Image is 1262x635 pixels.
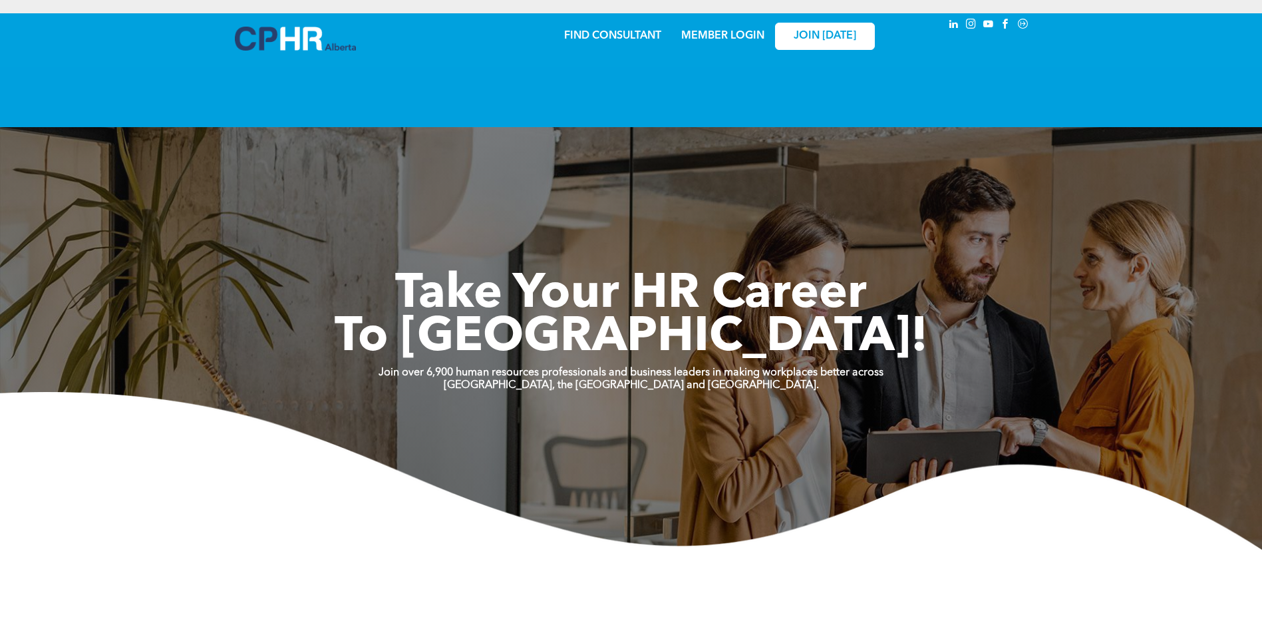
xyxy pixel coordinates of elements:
a: JOIN [DATE] [775,23,875,50]
span: To [GEOGRAPHIC_DATA]! [335,314,928,362]
a: MEMBER LOGIN [681,31,764,41]
span: JOIN [DATE] [794,30,856,43]
a: linkedin [947,17,961,35]
a: facebook [999,17,1013,35]
strong: [GEOGRAPHIC_DATA], the [GEOGRAPHIC_DATA] and [GEOGRAPHIC_DATA]. [444,380,819,391]
strong: Join over 6,900 human resources professionals and business leaders in making workplaces better ac... [379,367,883,378]
a: Social network [1016,17,1030,35]
span: Take Your HR Career [395,271,867,319]
a: youtube [981,17,996,35]
a: FIND CONSULTANT [564,31,661,41]
a: instagram [964,17,979,35]
img: A blue and white logo for cp alberta [235,27,356,51]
